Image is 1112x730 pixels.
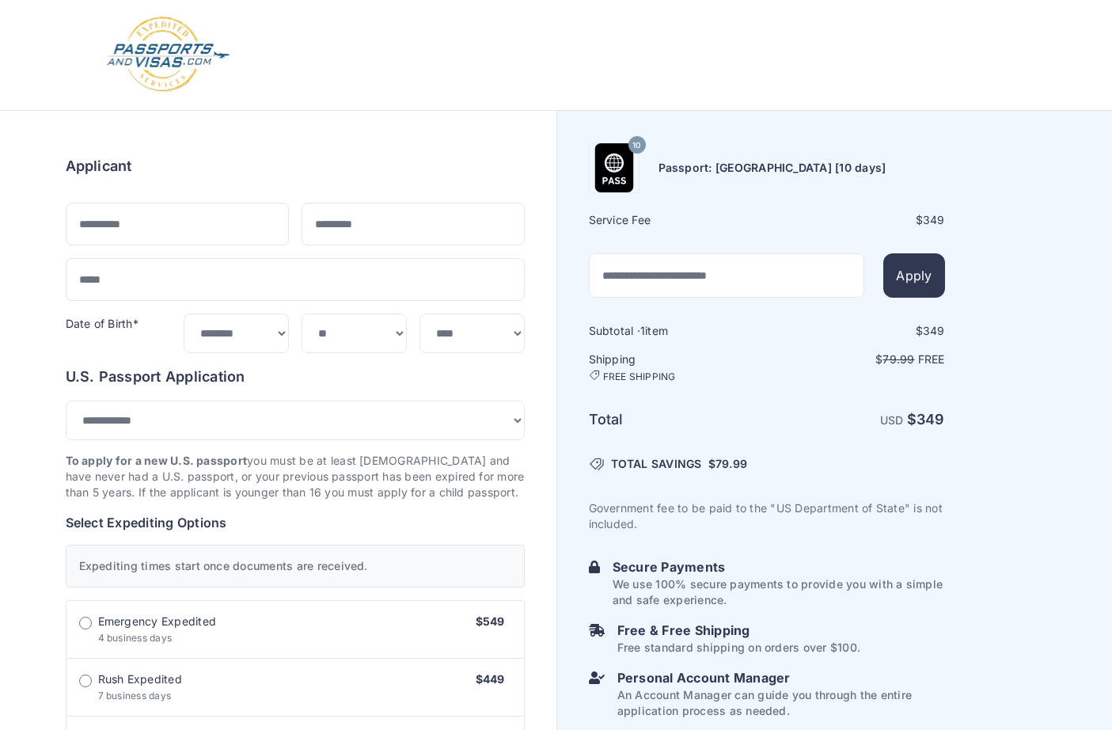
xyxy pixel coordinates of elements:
[882,352,914,366] span: 79.99
[769,352,945,367] p: $
[66,366,525,388] h6: U.S. Passport Application
[923,324,945,337] span: 349
[769,323,945,339] div: $
[66,513,525,532] h6: Select Expediting Options
[907,411,945,428] strong: $
[98,632,173,644] span: 4 business days
[589,352,765,383] h6: Shipping
[66,453,525,500] p: you must be at least [DEMOGRAPHIC_DATA] and have never had a U.S. passport, or your previous pass...
[476,672,505,686] span: $449
[603,371,676,383] span: FREE SHIPPING
[98,690,172,701] span: 7 business days
[617,668,945,687] h6: Personal Account Manager
[589,212,765,228] h6: Service Fee
[617,640,860,656] p: Free standard shipping on orders over $100.
[611,456,702,472] span: TOTAL SAVINGS
[66,454,248,467] strong: To apply for a new U.S. passport
[66,545,525,587] div: Expediting times start once documents are received.
[632,135,640,156] span: 10
[923,213,945,226] span: 349
[66,155,132,177] h6: Applicant
[917,411,945,428] span: 349
[617,621,860,640] h6: Free & Free Shipping
[66,317,139,330] label: Date of Birth*
[640,324,645,337] span: 1
[590,143,639,192] img: Product Name
[880,413,904,427] span: USD
[769,212,945,228] div: $
[98,671,182,687] span: Rush Expedited
[715,457,747,470] span: 79.99
[883,253,944,298] button: Apply
[613,557,945,576] h6: Secure Payments
[658,160,886,176] h6: Passport: [GEOGRAPHIC_DATA] [10 days]
[918,352,945,366] span: Free
[613,576,945,608] p: We use 100% secure payments to provide you with a simple and safe experience.
[589,500,945,532] p: Government fee to be paid to the "US Department of State" is not included.
[105,16,231,94] img: Logo
[589,323,765,339] h6: Subtotal · item
[589,409,765,431] h6: Total
[708,456,747,472] span: $
[98,614,217,629] span: Emergency Expedited
[617,687,945,719] p: An Account Manager can guide you through the entire application process as needed.
[476,614,505,628] span: $549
